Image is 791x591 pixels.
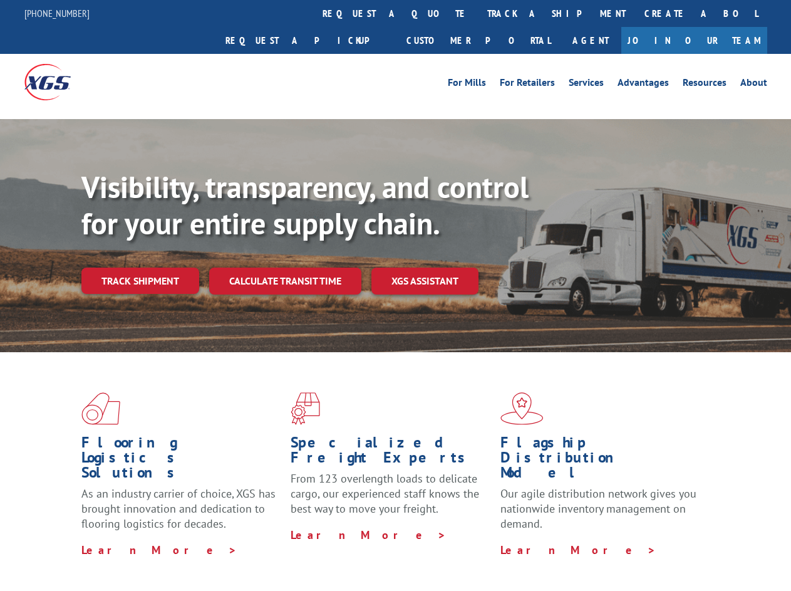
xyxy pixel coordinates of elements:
[209,268,361,295] a: Calculate transit time
[740,78,767,92] a: About
[560,27,621,54] a: Agent
[81,543,237,557] a: Learn More >
[81,167,529,243] b: Visibility, transparency, and control for your entire supply chain.
[621,27,767,54] a: Join Our Team
[24,7,90,19] a: [PHONE_NUMBER]
[81,486,276,531] span: As an industry carrier of choice, XGS has brought innovation and dedication to flooring logistics...
[500,486,696,531] span: Our agile distribution network gives you nationwide inventory management on demand.
[216,27,397,54] a: Request a pickup
[397,27,560,54] a: Customer Portal
[81,435,281,486] h1: Flooring Logistics Solutions
[500,543,656,557] a: Learn More >
[500,78,555,92] a: For Retailers
[81,268,199,294] a: Track shipment
[683,78,726,92] a: Resources
[448,78,486,92] a: For Mills
[371,268,478,295] a: XGS ASSISTANT
[569,78,604,92] a: Services
[291,392,320,425] img: xgs-icon-focused-on-flooring-red
[81,392,120,425] img: xgs-icon-total-supply-chain-intelligence-red
[500,435,700,486] h1: Flagship Distribution Model
[291,471,490,527] p: From 123 overlength loads to delicate cargo, our experienced staff knows the best way to move you...
[291,528,447,542] a: Learn More >
[291,435,490,471] h1: Specialized Freight Experts
[618,78,669,92] a: Advantages
[500,392,544,425] img: xgs-icon-flagship-distribution-model-red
